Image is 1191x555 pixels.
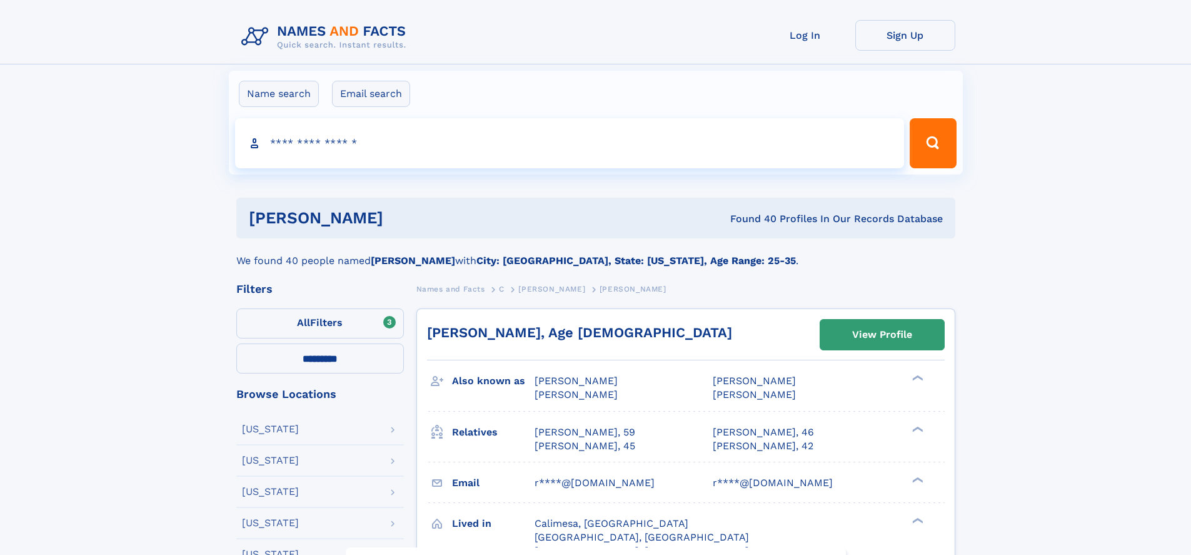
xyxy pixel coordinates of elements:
[427,325,732,340] a: [PERSON_NAME], Age [DEMOGRAPHIC_DATA]
[239,81,319,107] label: Name search
[452,370,535,392] h3: Also known as
[852,320,912,349] div: View Profile
[476,255,796,267] b: City: [GEOGRAPHIC_DATA], State: [US_STATE], Age Range: 25-35
[713,439,813,453] a: [PERSON_NAME], 42
[820,320,944,350] a: View Profile
[855,20,955,51] a: Sign Up
[556,212,943,226] div: Found 40 Profiles In Our Records Database
[755,20,855,51] a: Log In
[242,424,299,434] div: [US_STATE]
[535,425,635,439] a: [PERSON_NAME], 59
[236,308,404,339] label: Filters
[909,516,924,524] div: ❯
[452,513,535,534] h3: Lived in
[600,285,666,293] span: [PERSON_NAME]
[713,425,814,439] a: [PERSON_NAME], 46
[242,518,299,528] div: [US_STATE]
[235,118,905,168] input: search input
[236,389,404,400] div: Browse Locations
[909,476,924,484] div: ❯
[332,81,410,107] label: Email search
[518,285,585,293] span: [PERSON_NAME]
[236,238,955,268] div: We found 40 people named with .
[910,118,956,168] button: Search Button
[535,375,618,387] span: [PERSON_NAME]
[297,317,310,328] span: All
[713,389,796,400] span: [PERSON_NAME]
[499,285,505,293] span: C
[535,531,749,543] span: [GEOGRAPHIC_DATA], [GEOGRAPHIC_DATA]
[236,20,416,54] img: Logo Names and Facts
[371,255,455,267] b: [PERSON_NAME]
[416,281,485,297] a: Names and Facts
[242,487,299,497] div: [US_STATE]
[535,517,688,529] span: Calimesa, [GEOGRAPHIC_DATA]
[909,374,924,382] div: ❯
[452,472,535,494] h3: Email
[713,375,796,387] span: [PERSON_NAME]
[518,281,585,297] a: [PERSON_NAME]
[535,389,618,400] span: [PERSON_NAME]
[499,281,505,297] a: C
[236,283,404,295] div: Filters
[242,456,299,466] div: [US_STATE]
[535,439,635,453] a: [PERSON_NAME], 45
[909,425,924,433] div: ❯
[452,422,535,443] h3: Relatives
[249,210,557,226] h1: [PERSON_NAME]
